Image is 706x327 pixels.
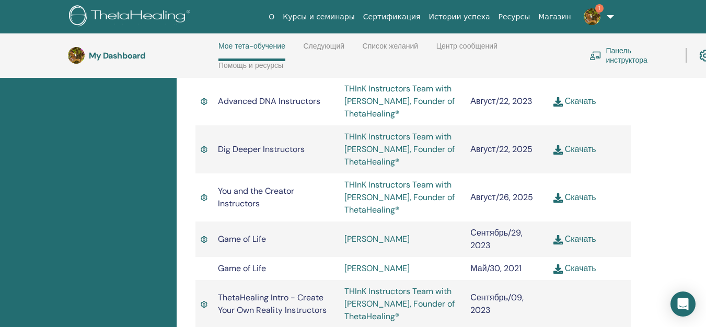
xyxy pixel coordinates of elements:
[344,131,455,167] a: THInK Instructors Team with [PERSON_NAME], Founder of ThetaHealing®
[89,51,193,61] h3: My Dashboard
[359,7,425,27] a: Сертификация
[465,77,548,125] td: Август/22, 2023
[589,51,601,61] img: chalkboard-teacher.svg
[218,96,320,107] span: Advanced DNA Instructors
[534,7,575,27] a: Магазин
[584,8,600,25] img: default.jpg
[553,235,563,244] img: download.svg
[344,83,455,119] a: THInK Instructors Team with [PERSON_NAME], Founder of ThetaHealing®
[553,145,563,155] img: download.svg
[264,7,279,27] a: О
[218,61,283,78] a: Помощь и ресурсы
[553,233,596,244] a: Скачать
[68,47,85,64] img: default.jpg
[201,193,207,203] img: Active Certificate
[303,42,344,59] a: Следующий
[553,96,596,107] a: Скачать
[344,233,410,244] a: [PERSON_NAME]
[465,221,548,257] td: Сентябрь/29, 2023
[201,235,207,244] img: Active Certificate
[69,5,194,29] img: logo.png
[465,173,548,221] td: Август/26, 2025
[553,193,563,203] img: download.svg
[218,185,294,209] span: You and the Creator Instructors
[589,44,673,67] a: Панель инструктора
[201,145,207,155] img: Active Certificate
[201,97,207,107] img: Active Certificate
[218,42,285,61] a: Мое тета-обучение
[436,42,497,59] a: Центр сообщений
[201,299,207,309] img: Active Certificate
[218,233,266,244] span: Game of Life
[465,125,548,173] td: Август/22, 2025
[344,179,455,215] a: THInK Instructors Team with [PERSON_NAME], Founder of ThetaHealing®
[553,192,596,203] a: Скачать
[553,97,563,107] img: download.svg
[218,292,327,316] span: ThetaHealing Intro - Create Your Own Reality Instructors
[553,264,563,274] img: download.svg
[425,7,494,27] a: Истории успеха
[218,263,266,274] span: Game of Life
[344,263,410,274] a: [PERSON_NAME]
[670,291,696,317] div: Open Intercom Messenger
[218,144,305,155] span: Dig Deeper Instructors
[344,286,455,322] a: THInK Instructors Team with [PERSON_NAME], Founder of ThetaHealing®
[363,42,419,59] a: Список желаний
[553,144,596,155] a: Скачать
[465,257,548,280] td: Май/30, 2021
[553,263,596,274] a: Скачать
[279,7,359,27] a: Курсы и семинары
[494,7,535,27] a: Ресурсы
[595,4,604,13] span: 1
